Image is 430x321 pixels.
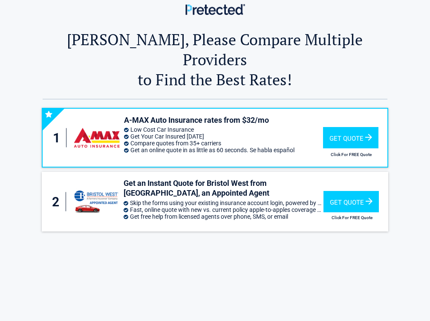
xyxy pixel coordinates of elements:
h2: Click For FREE Quote [323,215,381,220]
div: 1 [51,128,67,147]
div: Get Quote [323,127,378,148]
img: amaxinsurance's logo [74,127,120,148]
div: Get Quote [323,191,379,212]
li: Get an online quote in as little as 60 seconds. Se habla español [124,147,323,153]
h2: Click For FREE Quote [323,152,380,157]
li: Fast, online quote with new vs. current policy apple-to-apples coverage comparison [124,206,323,213]
li: Get Your Car Insured [DATE] [124,133,323,140]
li: Compare quotes from 35+ carriers [124,140,323,147]
h3: Get an Instant Quote for Bristol West from [GEOGRAPHIC_DATA], an Appointed Agent [124,178,323,198]
li: Get free help from licensed agents over phone, SMS, or email [124,213,323,220]
img: savvy's logo [73,188,119,214]
img: Main Logo [185,4,245,14]
li: Low Cost Car Insurance [124,126,323,133]
h2: [PERSON_NAME], Please Compare Multiple Providers to Find the Best Rates! [43,29,387,90]
li: Skip the forms using your existing insurance account login, powered by Trellis [124,200,323,206]
div: 2 [50,192,66,211]
h3: A-MAX Auto Insurance rates from $32/mo [124,115,323,125]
